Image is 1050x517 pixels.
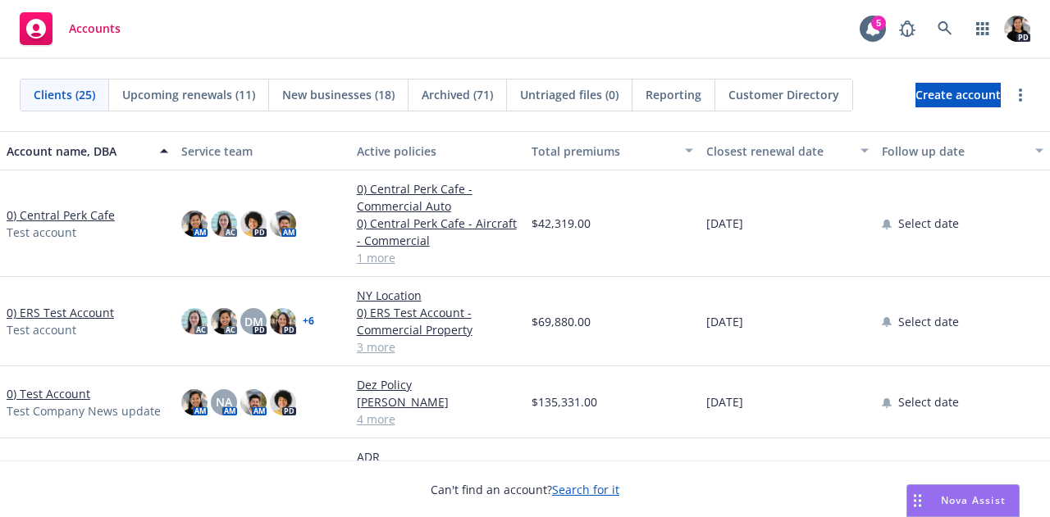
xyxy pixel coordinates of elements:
a: Accounts [13,6,127,52]
img: photo [240,389,267,415]
img: photo [270,308,296,334]
span: Upcoming renewals (11) [122,86,255,103]
a: Dez Policy [357,376,518,393]
img: photo [1004,16,1030,42]
div: Active policies [357,143,518,160]
a: ADR [357,448,518,465]
a: 0) Test Account [7,385,90,402]
a: + 6 [303,316,314,326]
span: Test account [7,224,76,241]
div: Account name, DBA [7,143,150,160]
span: Test account [7,321,76,338]
a: Report a Bug [891,12,924,45]
span: Can't find an account? [431,481,619,498]
img: photo [181,211,208,237]
span: Create account [915,79,1001,111]
div: Total premiums [532,143,675,160]
img: photo [270,211,296,237]
span: $42,319.00 [532,215,591,232]
span: Accounts [69,22,121,35]
div: Closest renewal date [706,143,850,160]
a: more [1011,85,1030,105]
span: [DATE] [706,215,743,232]
span: Test Company News update [7,402,161,419]
span: Untriaged files (0) [520,86,619,103]
span: [DATE] [706,393,743,410]
span: New businesses (18) [282,86,395,103]
button: Follow up date [875,131,1050,170]
span: Select date [898,393,959,410]
span: NA [216,393,232,410]
a: Switch app [966,12,999,45]
div: Drag to move [907,485,928,516]
span: Select date [898,313,959,330]
a: 4 more [357,410,518,428]
span: Customer Directory [728,86,839,103]
span: Reporting [646,86,701,103]
img: photo [211,211,237,237]
a: 0) Central Perk Cafe - Commercial Auto [357,180,518,215]
span: Archived (71) [422,86,493,103]
a: Search [929,12,961,45]
button: Total premiums [525,131,700,170]
button: Service team [175,131,349,170]
div: Follow up date [882,143,1025,160]
div: Service team [181,143,343,160]
a: Search for it [552,482,619,497]
span: $135,331.00 [532,393,597,410]
div: 5 [871,16,886,30]
a: NY Location [357,287,518,304]
img: photo [211,308,237,334]
a: [PERSON_NAME] [357,393,518,410]
img: photo [181,389,208,415]
span: Nova Assist [941,493,1006,507]
a: 0) Central Perk Cafe - Aircraft - Commercial [357,215,518,249]
button: Active policies [350,131,525,170]
span: Select date [898,215,959,232]
button: Closest renewal date [700,131,874,170]
img: photo [181,308,208,334]
span: $69,880.00 [532,313,591,330]
a: Create account [915,83,1001,107]
a: 1 more [357,249,518,266]
img: photo [240,211,267,237]
span: DM [244,313,263,330]
a: 0) ERS Test Account - Commercial Property [357,304,518,338]
a: 0) Central Perk Cafe [7,206,115,224]
a: 3 more [357,338,518,356]
span: [DATE] [706,313,743,330]
button: Nova Assist [906,484,1020,517]
span: Clients (25) [34,86,95,103]
a: 0) ERS Test Account [7,304,114,321]
img: photo [270,389,296,415]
